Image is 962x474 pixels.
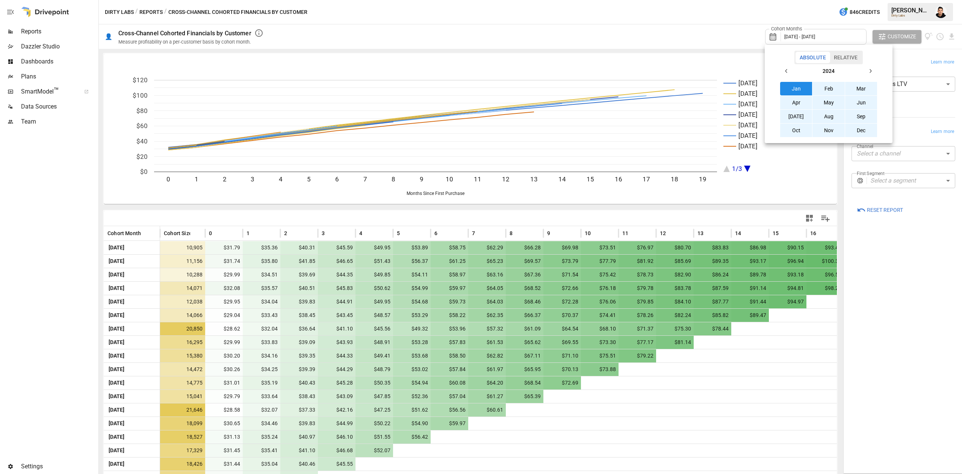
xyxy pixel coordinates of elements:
[812,110,845,123] button: Aug
[812,124,845,137] button: Nov
[780,96,812,109] button: Apr
[812,96,845,109] button: May
[845,110,877,123] button: Sep
[845,96,877,109] button: Jun
[796,52,830,63] button: Absolute
[780,110,812,123] button: [DATE]
[845,82,877,95] button: Mar
[780,82,812,95] button: Jan
[830,52,862,63] button: Relative
[845,124,877,137] button: Dec
[812,82,845,95] button: Feb
[793,64,864,78] button: 2024
[780,124,812,137] button: Oct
